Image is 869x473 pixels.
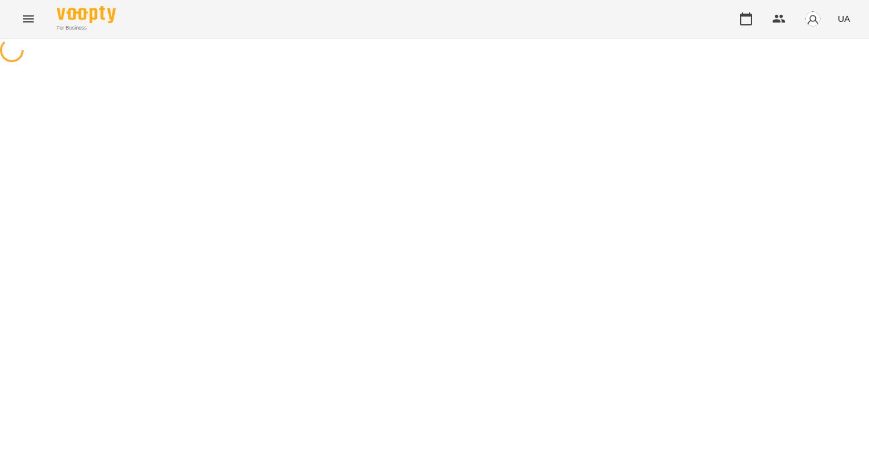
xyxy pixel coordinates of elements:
img: Voopty Logo [57,6,116,23]
img: avatar_s.png [805,11,821,27]
button: Menu [14,5,43,33]
span: UA [838,12,850,25]
button: UA [833,8,855,30]
span: For Business [57,24,116,32]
